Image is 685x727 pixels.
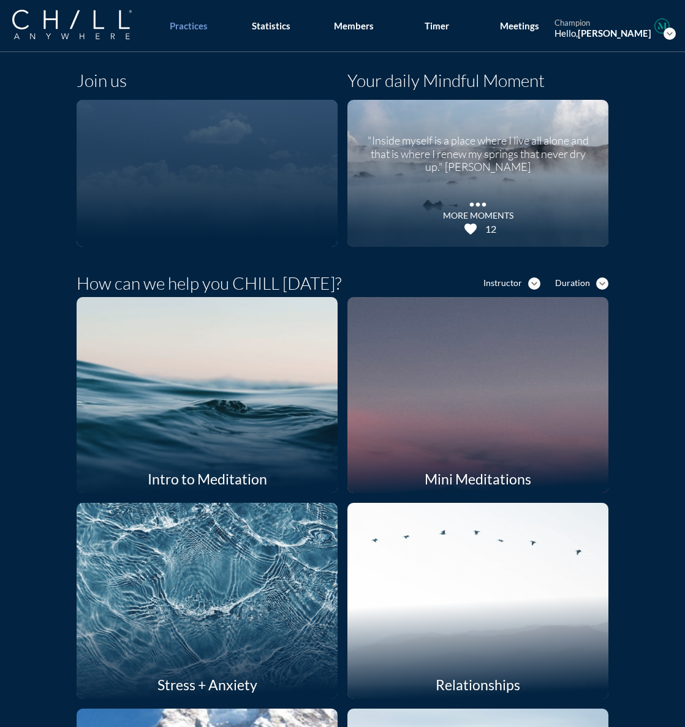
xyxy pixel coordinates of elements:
[528,277,540,290] i: expand_more
[554,18,651,28] div: champion
[466,192,490,211] i: more_horiz
[77,671,338,699] div: Stress + Anxiety
[481,223,496,235] div: 12
[596,277,608,290] i: expand_more
[555,278,590,288] div: Duration
[463,222,478,236] i: favorite
[252,20,290,31] div: Statistics
[12,10,156,41] a: Company Logo
[347,70,545,91] h1: Your daily Mindful Moment
[578,28,651,39] strong: [PERSON_NAME]
[77,273,341,294] h1: How can we help you CHILL [DATE]?
[12,10,132,39] img: Company Logo
[363,125,593,174] div: "Inside myself is a place where I live all alone and that is where I renew my springs that never ...
[483,278,522,288] div: Instructor
[347,465,608,493] div: Mini Meditations
[654,18,670,34] img: Profile icon
[170,20,208,31] div: Practices
[334,20,374,31] div: Members
[554,28,651,39] div: Hello,
[77,70,127,91] h1: Join us
[443,211,513,221] div: MORE MOMENTS
[664,28,676,40] i: expand_more
[77,465,338,493] div: Intro to Meditation
[500,20,539,31] div: Meetings
[425,20,449,31] div: Timer
[347,671,608,699] div: Relationships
